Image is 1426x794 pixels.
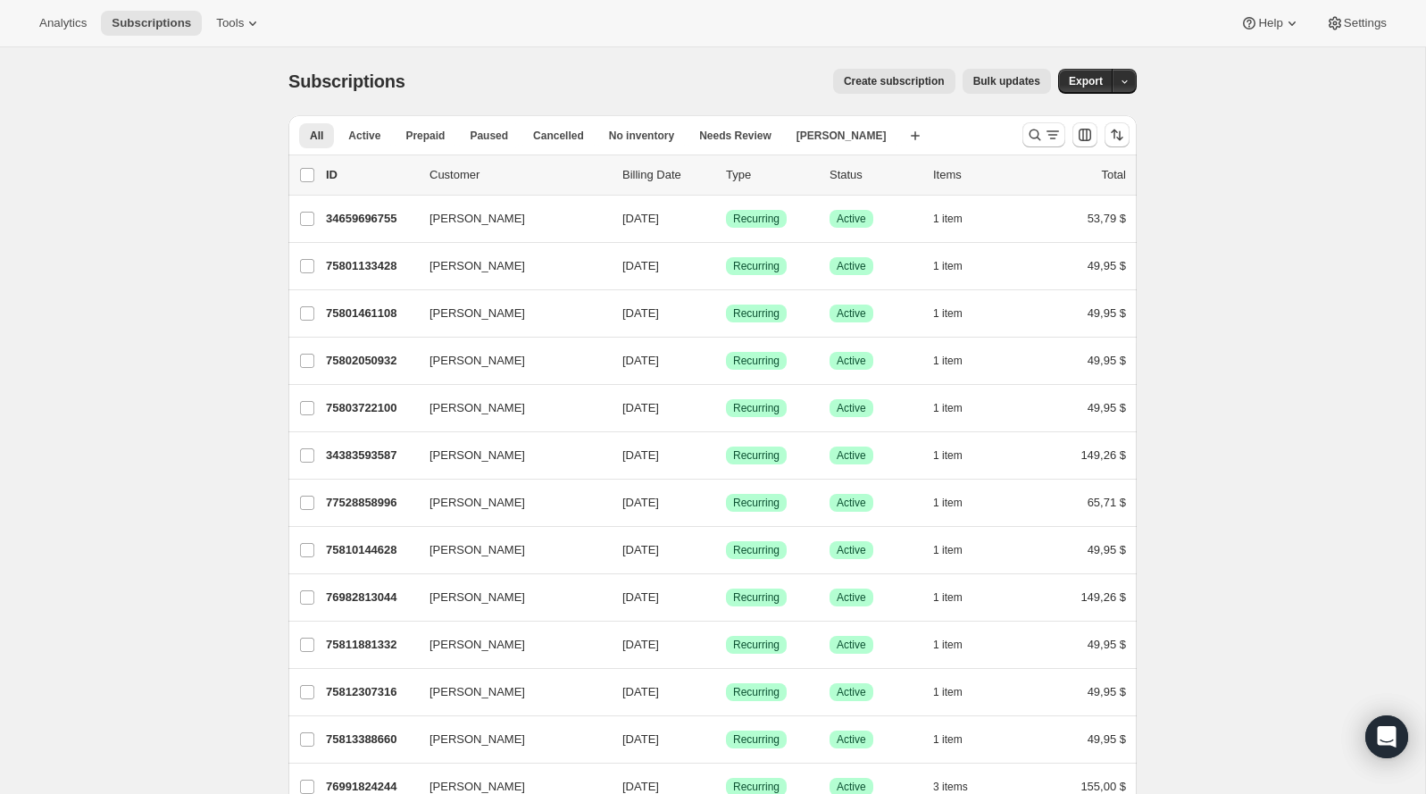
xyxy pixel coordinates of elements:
p: 34659696755 [326,210,415,228]
button: Crear vista nueva [901,123,930,148]
span: Active [837,685,866,699]
span: 49,95 $ [1088,401,1126,414]
span: Active [837,780,866,794]
span: [PERSON_NAME] [429,494,525,512]
span: Cancelled [533,129,584,143]
button: Personalizar el orden y la visibilidad de las columnas de la tabla [1072,122,1097,147]
button: 1 item [933,301,982,326]
p: 75801461108 [326,305,415,322]
span: Bulk updates [973,74,1040,88]
span: Recurring [733,259,780,273]
button: Export [1058,69,1113,94]
span: 49,95 $ [1088,685,1126,698]
span: [PERSON_NAME] [429,305,525,322]
span: Active [837,401,866,415]
button: 1 item [933,585,982,610]
span: Recurring [733,401,780,415]
button: [PERSON_NAME] [419,725,597,754]
div: 34383593587[PERSON_NAME][DATE]LogradoRecurringLogradoActive1 item149,26 $ [326,443,1126,468]
div: Items [933,166,1022,184]
button: [PERSON_NAME] [419,536,597,564]
div: 77528858996[PERSON_NAME][DATE]LogradoRecurringLogradoActive1 item65,71 $ [326,490,1126,515]
span: Recurring [733,780,780,794]
button: Help [1230,11,1311,36]
span: Recurring [733,496,780,510]
span: Recurring [733,685,780,699]
button: Analytics [29,11,97,36]
span: [DATE] [622,401,659,414]
span: Active [837,306,866,321]
button: [PERSON_NAME] [419,583,597,612]
span: Recurring [733,306,780,321]
span: Create subscription [844,74,945,88]
p: Billing Date [622,166,712,184]
span: All [310,129,323,143]
span: Active [837,590,866,605]
span: 1 item [933,212,963,226]
div: 75801133428[PERSON_NAME][DATE]LogradoRecurringLogradoActive1 item49,95 $ [326,254,1126,279]
span: Recurring [733,354,780,368]
span: Recurring [733,590,780,605]
span: Active [837,496,866,510]
button: [PERSON_NAME] [419,489,597,517]
span: Prepaid [405,129,445,143]
span: 3 items [933,780,968,794]
span: 149,26 $ [1080,448,1126,462]
span: 65,71 $ [1088,496,1126,509]
span: Active [348,129,380,143]
button: 1 item [933,680,982,705]
button: 1 item [933,443,982,468]
span: [DATE] [622,685,659,698]
button: [PERSON_NAME] [419,299,597,328]
span: Active [837,448,866,463]
span: [DATE] [622,590,659,604]
span: [PERSON_NAME] [429,683,525,701]
span: [PERSON_NAME] [429,257,525,275]
span: Active [837,732,866,747]
button: Ordenar los resultados [1105,122,1130,147]
button: 1 item [933,254,982,279]
p: ID [326,166,415,184]
p: 75801133428 [326,257,415,275]
span: Paused [470,129,508,143]
span: No inventory [609,129,674,143]
button: 1 item [933,396,982,421]
button: 1 item [933,727,982,752]
span: Active [837,259,866,273]
div: Open Intercom Messenger [1365,715,1408,758]
span: 1 item [933,354,963,368]
span: [PERSON_NAME] [429,589,525,606]
span: Active [837,212,866,226]
span: 1 item [933,590,963,605]
span: Recurring [733,543,780,557]
span: [PERSON_NAME] [429,541,525,559]
span: 1 item [933,543,963,557]
span: Recurring [733,638,780,652]
span: [PERSON_NAME] [796,129,887,143]
span: [DATE] [622,780,659,793]
span: 149,26 $ [1080,590,1126,604]
span: 1 item [933,401,963,415]
p: Status [830,166,919,184]
button: 1 item [933,348,982,373]
button: Create subscription [833,69,955,94]
span: Active [837,543,866,557]
button: [PERSON_NAME] [419,631,597,659]
div: 34659696755[PERSON_NAME][DATE]LogradoRecurringLogradoActive1 item53,79 $ [326,206,1126,231]
p: 77528858996 [326,494,415,512]
span: Tools [216,16,244,30]
button: 1 item [933,206,982,231]
span: Help [1258,16,1282,30]
p: 75813388660 [326,731,415,748]
span: [DATE] [622,306,659,320]
span: 49,95 $ [1088,543,1126,556]
span: Recurring [733,212,780,226]
p: 75803722100 [326,399,415,417]
p: 75802050932 [326,352,415,370]
div: 75812307316[PERSON_NAME][DATE]LogradoRecurringLogradoActive1 item49,95 $ [326,680,1126,705]
span: [PERSON_NAME] [429,636,525,654]
span: Active [837,354,866,368]
span: 53,79 $ [1088,212,1126,225]
span: [DATE] [622,354,659,367]
button: Settings [1315,11,1397,36]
